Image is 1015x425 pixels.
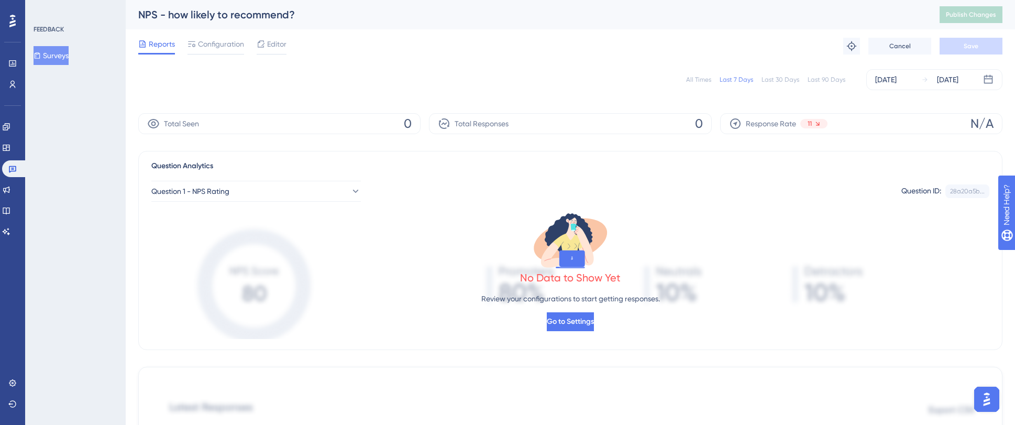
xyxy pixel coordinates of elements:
iframe: UserGuiding AI Assistant Launcher [971,384,1002,415]
div: No Data to Show Yet [520,270,621,285]
div: 28a20a5b... [950,187,985,195]
span: N/A [970,115,994,132]
span: 0 [404,115,412,132]
span: Cancel [889,42,911,50]
span: Need Help? [25,3,65,15]
span: Publish Changes [946,10,996,19]
span: Total Seen [164,117,199,130]
span: Total Responses [455,117,509,130]
button: Publish Changes [940,6,1002,23]
p: Review your configurations to start getting responses. [481,292,660,305]
div: [DATE] [875,73,897,86]
div: Last 90 Days [808,75,845,84]
div: FEEDBACK [34,25,64,34]
button: Question 1 - NPS Rating [151,181,361,202]
span: Save [964,42,978,50]
span: Question Analytics [151,160,213,172]
div: Last 7 Days [720,75,753,84]
button: Save [940,38,1002,55]
span: Editor [267,38,286,50]
div: Question ID: [901,184,941,198]
div: NPS - how likely to recommend? [138,7,913,22]
div: [DATE] [937,73,958,86]
span: Question 1 - NPS Rating [151,185,229,198]
button: Surveys [34,46,69,65]
div: All Times [686,75,711,84]
button: Cancel [868,38,931,55]
span: 11 [808,119,812,128]
span: Go to Settings [547,315,594,328]
span: Response Rate [746,117,796,130]
button: Go to Settings [547,312,594,331]
span: Configuration [198,38,244,50]
span: Reports [149,38,175,50]
span: 0 [695,115,703,132]
div: Last 30 Days [762,75,799,84]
